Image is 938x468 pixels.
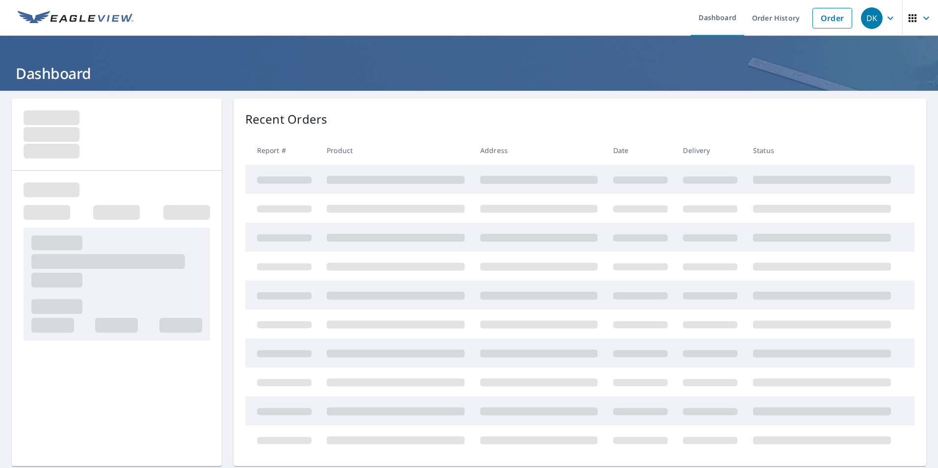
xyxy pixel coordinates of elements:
th: Product [319,136,472,165]
div: DK [861,7,883,29]
h1: Dashboard [12,63,926,83]
th: Address [472,136,605,165]
th: Report # [245,136,319,165]
th: Status [745,136,899,165]
a: Order [812,8,852,28]
p: Recent Orders [245,110,328,128]
img: EV Logo [18,11,133,26]
th: Delivery [675,136,745,165]
th: Date [605,136,676,165]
